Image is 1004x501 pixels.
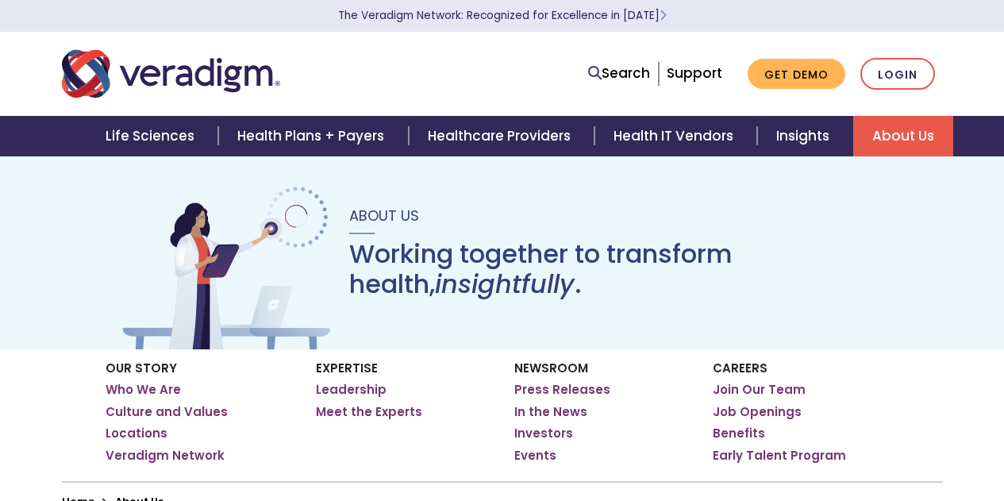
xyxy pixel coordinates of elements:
[514,426,573,441] a: Investors
[514,382,610,398] a: Press Releases
[435,266,575,302] em: insightfully
[594,116,757,156] a: Health IT Vendors
[713,382,806,398] a: Join Our Team
[316,404,422,420] a: Meet the Experts
[660,8,667,23] span: Learn More
[748,59,845,90] a: Get Demo
[588,63,650,84] a: Search
[106,448,225,464] a: Veradigm Network
[409,116,594,156] a: Healthcare Providers
[87,116,218,156] a: Life Sciences
[853,116,953,156] a: About Us
[667,64,722,83] a: Support
[713,426,765,441] a: Benefits
[338,8,667,23] a: The Veradigm Network: Recognized for Excellence in [DATE]Learn More
[316,382,387,398] a: Leadership
[62,48,280,100] img: Veradigm logo
[106,426,167,441] a: Locations
[218,116,408,156] a: Health Plans + Payers
[514,448,556,464] a: Events
[349,206,419,225] span: About Us
[860,58,935,91] a: Login
[757,116,853,156] a: Insights
[106,382,181,398] a: Who We Are
[713,448,846,464] a: Early Talent Program
[349,239,886,300] h1: Working together to transform health, .
[514,404,587,420] a: In the News
[106,404,228,420] a: Culture and Values
[713,404,802,420] a: Job Openings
